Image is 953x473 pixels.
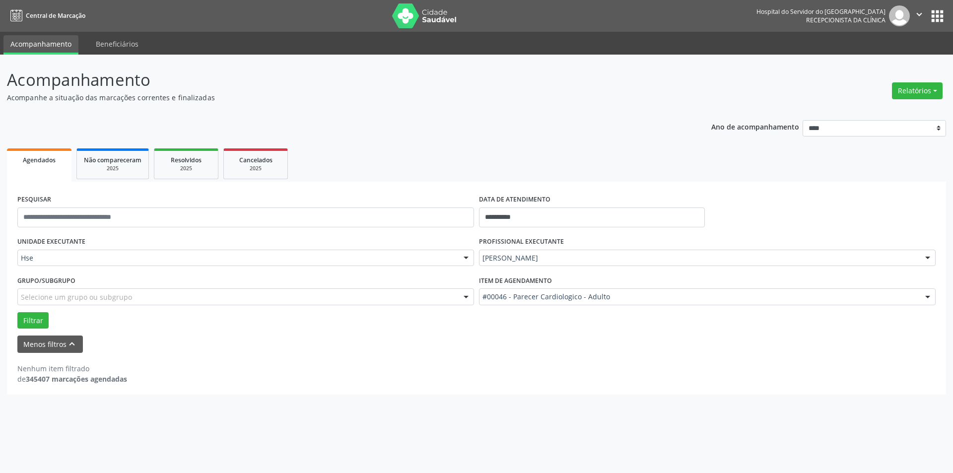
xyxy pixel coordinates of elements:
strong: 345407 marcações agendadas [26,374,127,384]
span: Cancelados [239,156,272,164]
div: 2025 [161,165,211,172]
span: [PERSON_NAME] [482,253,915,263]
button: Filtrar [17,312,49,329]
span: Selecione um grupo ou subgrupo [21,292,132,302]
div: Nenhum item filtrado [17,363,127,374]
i: keyboard_arrow_up [67,338,77,349]
button:  [910,5,929,26]
a: Beneficiários [89,35,145,53]
label: PROFISSIONAL EXECUTANTE [479,234,564,250]
p: Acompanhe a situação das marcações correntes e finalizadas [7,92,664,103]
div: 2025 [84,165,141,172]
button: Menos filtroskeyboard_arrow_up [17,336,83,353]
span: Agendados [23,156,56,164]
button: apps [929,7,946,25]
label: Grupo/Subgrupo [17,273,75,288]
a: Acompanhamento [3,35,78,55]
label: Item de agendamento [479,273,552,288]
span: Resolvidos [171,156,202,164]
span: Hse [21,253,454,263]
label: PESQUISAR [17,192,51,207]
label: DATA DE ATENDIMENTO [479,192,550,207]
div: de [17,374,127,384]
a: Central de Marcação [7,7,85,24]
div: Hospital do Servidor do [GEOGRAPHIC_DATA] [756,7,885,16]
span: #00046 - Parecer Cardiologico - Adulto [482,292,915,302]
p: Ano de acompanhamento [711,120,799,133]
span: Central de Marcação [26,11,85,20]
p: Acompanhamento [7,68,664,92]
button: Relatórios [892,82,943,99]
span: Recepcionista da clínica [806,16,885,24]
img: img [889,5,910,26]
span: Não compareceram [84,156,141,164]
i:  [914,9,925,20]
div: 2025 [231,165,280,172]
label: UNIDADE EXECUTANTE [17,234,85,250]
